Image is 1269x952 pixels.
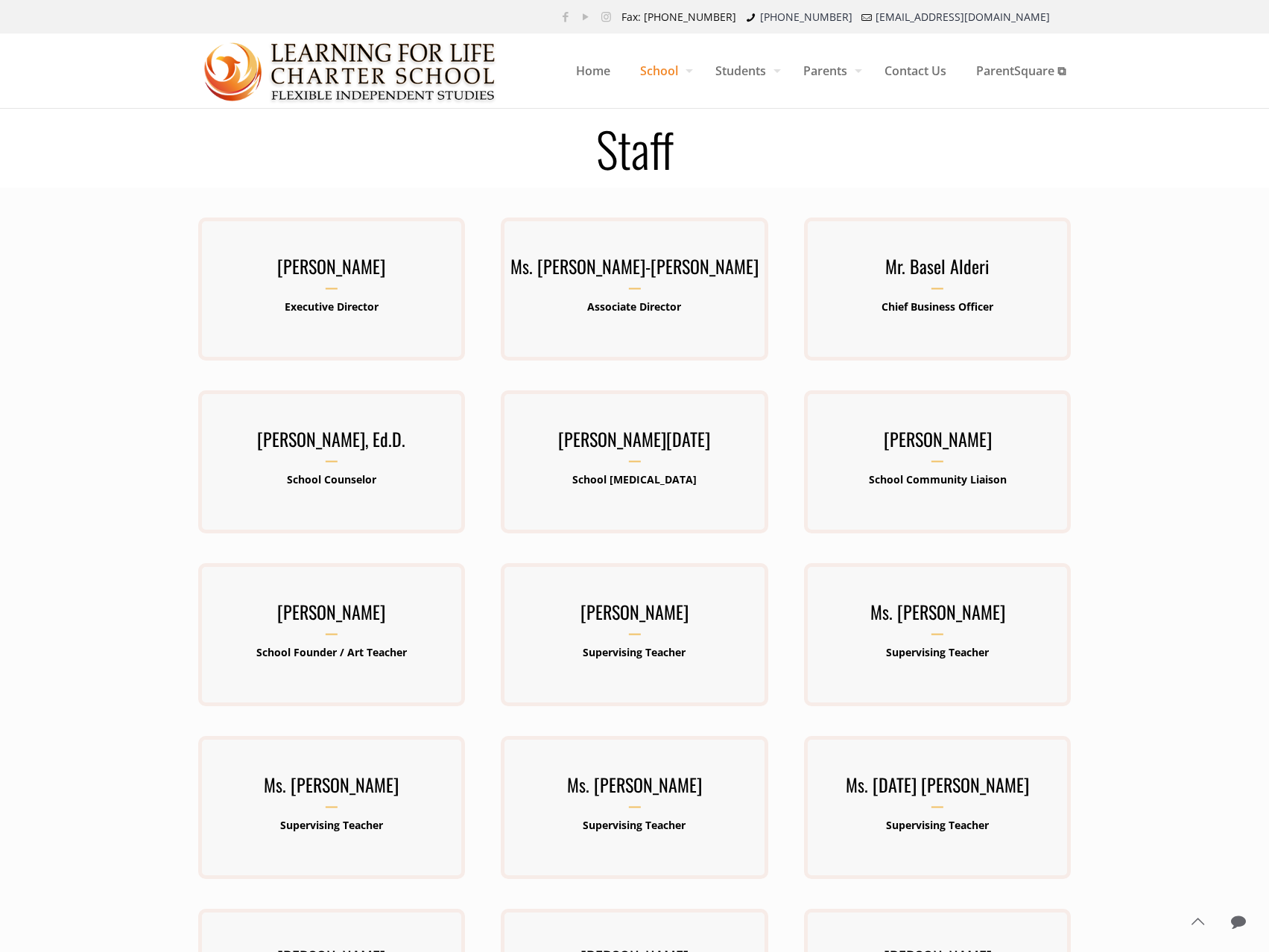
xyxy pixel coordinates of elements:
[760,10,852,24] a: [PHONE_NUMBER]
[886,645,989,659] b: Supervising Teacher
[561,34,625,108] a: Home
[886,818,989,832] b: Supervising Teacher
[961,34,1080,108] a: ParentSquare ⧉
[869,472,1007,486] b: School Community Liaison
[583,818,686,832] b: Supervising Teacher
[280,818,383,832] b: Supervising Teacher
[198,769,465,808] h3: Ms. [PERSON_NAME]
[700,48,788,93] span: Students
[870,34,961,108] a: Contact Us
[558,9,574,24] a: Facebook icon
[876,10,1050,24] a: [EMAIL_ADDRESS][DOMAIN_NAME]
[287,472,376,486] b: School Counselor
[501,769,768,808] h3: Ms. [PERSON_NAME]
[788,34,870,108] a: Parents
[561,48,625,93] span: Home
[804,769,1071,808] h3: Ms. [DATE] [PERSON_NAME]
[285,299,379,314] b: Executive Director
[804,251,1071,290] h3: Mr. Basel Alderi
[180,124,1089,172] h1: Staff
[501,424,768,463] h3: [PERSON_NAME][DATE]
[572,472,697,486] b: School [MEDICAL_DATA]
[583,645,686,659] b: Supervising Teacher
[587,299,681,314] b: Associate Director
[256,645,407,659] b: School Founder / Art Teacher
[625,34,700,108] a: School
[501,597,768,635] h3: [PERSON_NAME]
[204,34,497,109] img: Staff
[961,48,1080,93] span: ParentSquare ⧉
[882,299,993,314] b: Chief Business Officer
[198,424,465,463] h3: [PERSON_NAME], Ed.D.
[804,424,1071,463] h3: [PERSON_NAME]
[860,10,875,24] i: mail
[788,48,870,93] span: Parents
[501,251,768,290] h3: Ms. [PERSON_NAME]-[PERSON_NAME]
[198,597,465,635] h3: [PERSON_NAME]
[1182,906,1213,937] a: Back to top icon
[598,9,614,24] a: Instagram icon
[578,9,594,24] a: YouTube icon
[870,48,961,93] span: Contact Us
[804,597,1071,635] h3: Ms. [PERSON_NAME]
[204,34,497,108] a: Learning for Life Charter School
[744,10,759,24] i: phone
[700,34,788,108] a: Students
[625,48,700,93] span: School
[198,251,465,290] h3: [PERSON_NAME]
